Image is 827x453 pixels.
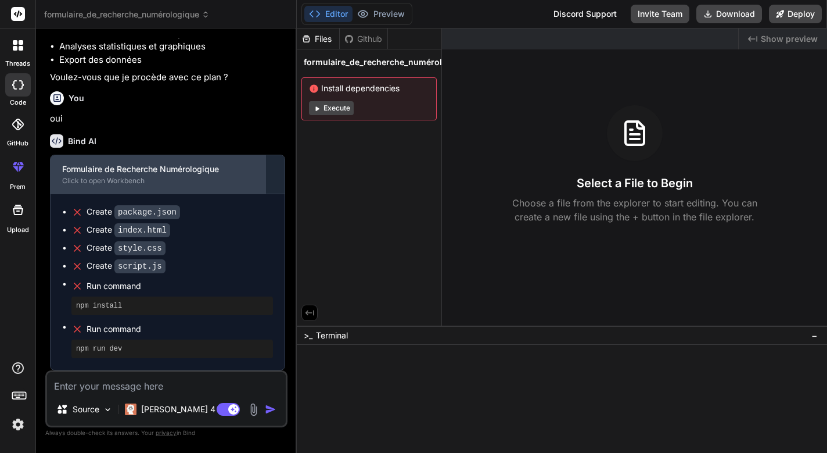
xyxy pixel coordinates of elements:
label: code [10,98,26,108]
p: Choose a file from the explorer to start editing. You can create a new file using the + button in... [505,196,765,224]
img: attachment [247,403,260,416]
div: Formulaire de Recherche Numérologique [62,163,254,175]
li: Export des données [59,53,285,67]
span: >_ [304,330,312,341]
span: formulaire_de_recherche_numérologique [44,9,210,20]
span: Show preview [761,33,818,45]
h3: Select a File to Begin [577,175,693,191]
code: style.css [114,241,166,255]
button: Preview [353,6,409,22]
div: Github [340,33,387,45]
code: index.html [114,223,170,237]
span: privacy [156,429,177,436]
span: Run command [87,280,273,292]
label: GitHub [7,138,28,148]
button: Execute [309,101,354,115]
button: Invite Team [631,5,689,23]
img: settings [8,415,28,434]
label: threads [5,59,30,69]
pre: npm install [76,301,268,311]
code: script.js [114,259,166,273]
p: [PERSON_NAME] 4 S.. [141,404,228,415]
p: Source [73,404,99,415]
span: − [811,330,818,341]
img: Claude 4 Sonnet [125,404,136,415]
span: Install dependencies [309,83,429,94]
div: Create [87,206,180,218]
button: Download [696,5,762,23]
code: package.json [114,205,180,219]
button: Formulaire de Recherche NumérologiqueClick to open Workbench [51,155,266,194]
h6: Bind AI [68,135,96,147]
p: Always double-check its answers. Your in Bind [45,427,287,438]
div: Discord Support [546,5,624,23]
p: oui [50,112,285,126]
div: Create [87,260,166,272]
div: Create [87,242,166,254]
h6: You [69,92,84,104]
label: Upload [7,225,29,235]
div: Create [87,224,170,236]
button: Deploy [769,5,822,23]
span: formulaire_de_recherche_numérologique [304,56,470,68]
img: Pick Models [103,405,113,415]
pre: npm run dev [76,344,268,354]
div: Files [297,33,339,45]
li: Analyses statistiques et graphiques [59,40,285,53]
label: prem [10,182,26,192]
span: Run command [87,323,273,335]
p: Voulez-vous que je procède avec ce plan ? [50,71,285,84]
div: Click to open Workbench [62,176,254,186]
img: icon [265,404,276,415]
span: Terminal [316,330,348,341]
button: − [809,326,820,345]
button: Editor [304,6,353,22]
